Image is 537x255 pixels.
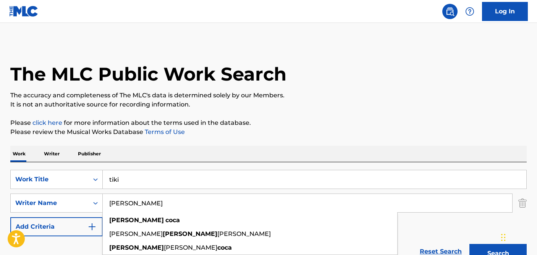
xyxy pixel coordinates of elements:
a: Terms of Use [143,128,185,136]
img: Delete Criterion [518,194,527,213]
strong: [PERSON_NAME] [109,216,164,224]
a: Public Search [442,4,458,19]
div: Writer Name [15,199,84,208]
span: [PERSON_NAME] [217,230,271,237]
p: Publisher [76,146,103,162]
img: search [445,7,455,16]
p: The accuracy and completeness of The MLC's data is determined solely by our Members. [10,91,527,100]
img: 9d2ae6d4665cec9f34b9.svg [87,222,97,231]
img: help [465,7,474,16]
img: MLC Logo [9,6,39,17]
p: Writer [42,146,62,162]
strong: coca [165,216,180,224]
span: [PERSON_NAME] [164,244,217,251]
p: Please for more information about the terms used in the database. [10,118,527,127]
a: Log In [482,2,528,21]
strong: [PERSON_NAME] [109,244,164,251]
h1: The MLC Public Work Search [10,63,286,86]
span: [PERSON_NAME] [109,230,163,237]
div: Drag [501,226,506,249]
div: Work Title [15,175,84,184]
p: Please review the Musical Works Database [10,127,527,137]
a: click here [32,119,62,126]
button: Add Criteria [10,217,103,236]
p: Work [10,146,28,162]
p: It is not an authoritative source for recording information. [10,100,527,109]
strong: [PERSON_NAME] [163,230,217,237]
div: Help [462,4,477,19]
iframe: Chat Widget [499,218,537,255]
strong: coca [217,244,232,251]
